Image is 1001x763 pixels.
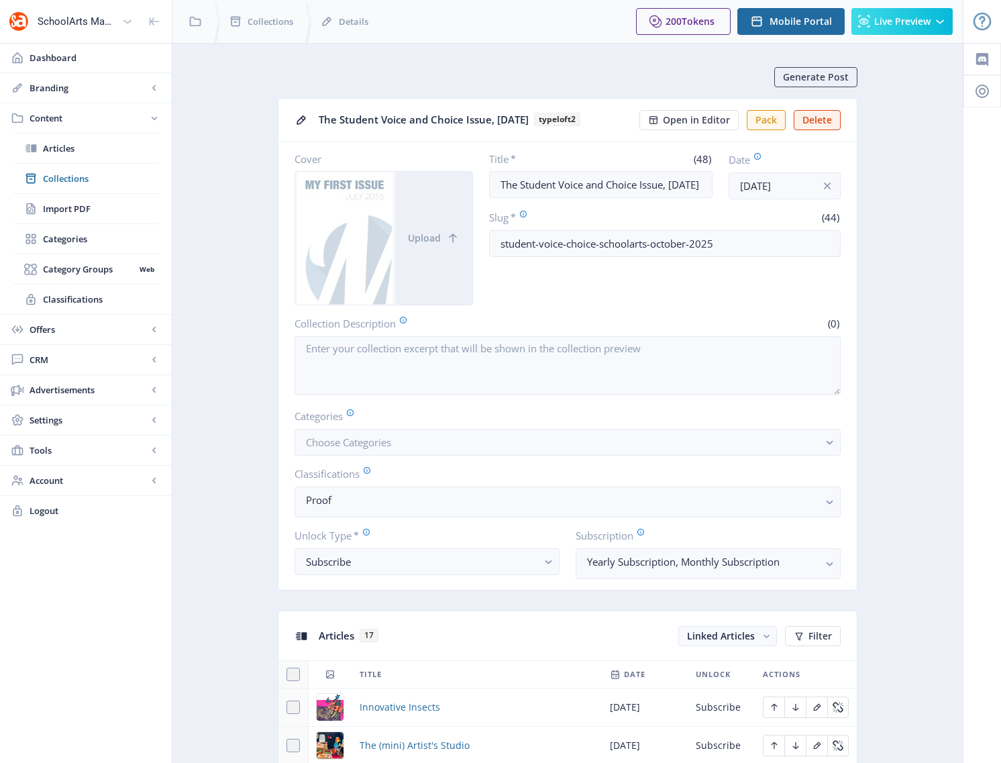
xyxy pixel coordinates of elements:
span: Category Groups [43,262,135,276]
div: SchoolArts Magazine [38,7,117,36]
span: Tools [30,444,148,457]
span: Date [624,666,645,682]
span: Tokens [682,15,715,28]
button: Live Preview [851,8,953,35]
button: Upload [395,172,472,305]
span: Open in Editor [663,115,730,125]
button: Subscribe [295,548,560,575]
label: Classifications [295,466,830,481]
span: Categories [43,232,158,246]
button: Mobile Portal [737,8,845,35]
nb-select-label: Yearly Subscription, Monthly Subscription [587,554,819,570]
a: Edit page [763,700,784,713]
button: Pack [747,110,786,130]
span: (44) [820,211,841,224]
span: Dashboard [30,51,161,64]
label: Collection Description [295,316,562,331]
button: Yearly Subscription, Monthly Subscription [576,548,841,579]
label: Slug [489,210,660,225]
td: [DATE] [602,689,688,727]
span: Advertisements [30,383,148,397]
span: (48) [692,152,713,166]
a: Edit page [827,700,849,713]
span: Offers [30,323,148,336]
label: Unlock Type [295,528,549,543]
label: Title [489,152,596,166]
span: Logout [30,504,161,517]
span: Articles [319,629,354,642]
span: 17 [360,629,378,642]
a: Category GroupsWeb [13,254,158,284]
span: Filter [808,631,832,642]
span: (0) [826,317,841,330]
span: Classifications [43,293,158,306]
div: Subscribe [306,554,537,570]
span: Title [360,666,382,682]
span: Details [339,15,368,28]
button: Generate Post [774,67,857,87]
a: Collections [13,164,158,193]
img: properties.app_icon.png [8,11,30,32]
input: this-is-how-a-slug-looks-like [489,230,841,257]
span: Settings [30,413,148,427]
span: Live Preview [874,16,931,27]
button: 200Tokens [636,8,731,35]
span: Collections [248,15,293,28]
nb-select-label: Proof [306,492,819,508]
img: 0019a160-b4cd-454f-a3c7-adf500b8fe34.png [317,694,344,721]
label: Cover [295,152,462,166]
a: Edit page [784,700,806,713]
span: Upload [408,233,441,244]
input: Publishing Date [729,172,841,199]
span: Actions [763,666,800,682]
a: Classifications [13,285,158,314]
span: Collections [43,172,158,185]
button: Proof [295,487,841,517]
span: CRM [30,353,148,366]
span: Import PDF [43,202,158,215]
label: Subscription [576,528,830,543]
a: Innovative Insects [360,699,440,715]
span: Mobile Portal [770,16,832,27]
input: Type Collection Title ... [489,171,713,198]
span: Unlock [696,666,731,682]
button: Linked Articles [678,626,777,646]
span: Branding [30,81,148,95]
span: Content [30,111,148,125]
div: The Student Voice and Choice Issue, [DATE] [319,109,631,130]
span: Generate Post [783,72,849,83]
button: Open in Editor [639,110,739,130]
span: Account [30,474,148,487]
a: Categories [13,224,158,254]
button: Filter [785,626,841,646]
span: Linked Articles [687,629,755,642]
button: Delete [794,110,841,130]
nb-icon: info [821,179,834,193]
button: info [814,172,841,199]
a: Import PDF [13,194,158,223]
nb-badge: Web [135,262,158,276]
td: Subscribe [688,689,755,727]
span: Articles [43,142,158,155]
label: Categories [295,409,830,423]
a: Articles [13,134,158,163]
label: Date [729,152,830,167]
b: typeloft2 [534,113,580,126]
span: Choose Categories [306,436,391,449]
button: Choose Categories [295,429,841,456]
a: Edit page [806,700,827,713]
